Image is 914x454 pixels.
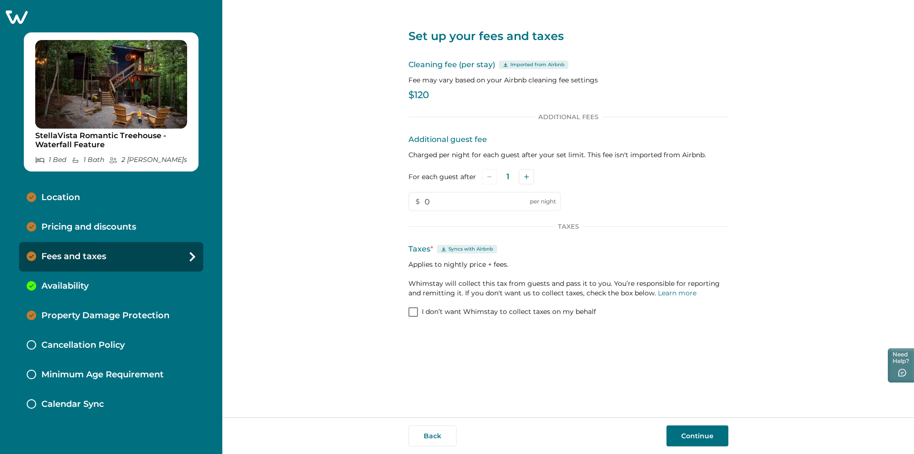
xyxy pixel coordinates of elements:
[109,156,187,164] p: 2 [PERSON_NAME] s
[519,169,534,184] button: Add
[510,61,565,69] p: Imported from Airbnb
[41,340,125,351] p: Cancellation Policy
[41,370,164,380] p: Minimum Age Requirement
[408,172,476,182] label: For each guest after
[535,113,602,121] p: Additional Fees
[41,192,80,203] p: Location
[408,59,728,71] p: Cleaning fee (per stay)
[408,134,728,145] p: Additional guest fee
[422,307,596,317] p: I don’t want Whimstay to collect taxes on my behalf
[408,150,728,160] p: Charged per night for each guest after your set limit. This fee isn't imported from Airbnb.
[482,169,497,184] button: Subtract
[41,222,136,232] p: Pricing and discounts
[41,399,104,410] p: Calendar Sync
[554,222,583,230] p: Taxes
[666,425,728,446] button: Continue
[41,311,169,321] p: Property Damage Protection
[41,252,106,262] p: Fees and taxes
[408,75,728,85] p: Fee may vary based on your Airbnb cleaning fee settings
[41,281,89,292] p: Availability
[448,245,493,253] p: Syncs with Airbnb
[658,289,696,297] a: Learn more
[408,425,457,446] button: Back
[408,243,728,255] p: Taxes
[507,172,509,182] p: 1
[408,91,728,100] p: $120
[408,29,728,44] p: Set up your fees and taxes
[35,156,66,164] p: 1 Bed
[35,40,187,129] img: propertyImage_StellaVista Romantic Treehouse - Waterfall Feature
[408,260,728,298] p: Applies to nightly price + fees. Whimstay will collect this tax from guests and pass it to you. Y...
[35,131,187,150] p: StellaVista Romantic Treehouse - Waterfall Feature
[71,156,104,164] p: 1 Bath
